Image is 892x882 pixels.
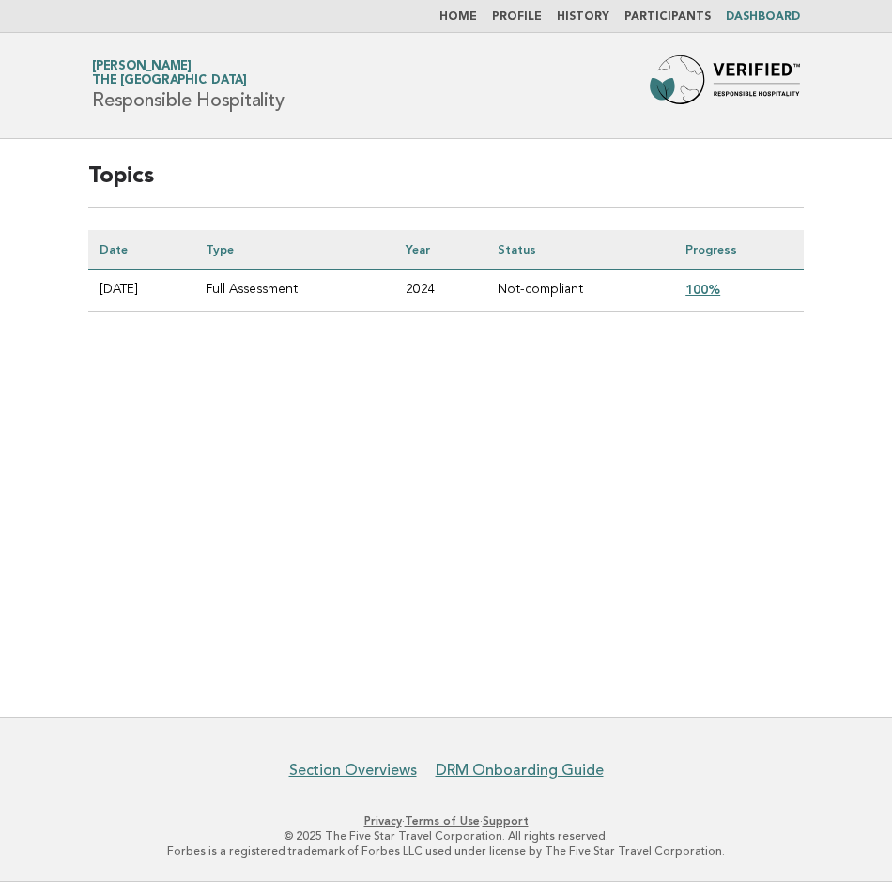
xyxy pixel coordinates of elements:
[483,814,529,828] a: Support
[194,230,394,270] th: Type
[364,814,402,828] a: Privacy
[26,828,866,843] p: © 2025 The Five Star Travel Corporation. All rights reserved.
[486,270,675,312] td: Not-compliant
[289,761,417,780] a: Section Overviews
[394,230,486,270] th: Year
[405,814,480,828] a: Terms of Use
[88,162,804,208] h2: Topics
[557,11,609,23] a: History
[88,230,194,270] th: Date
[439,11,477,23] a: Home
[394,270,486,312] td: 2024
[26,813,866,828] p: · ·
[26,843,866,859] p: Forbes is a registered trademark of Forbes LLC used under license by The Five Star Travel Corpora...
[194,270,394,312] td: Full Assessment
[88,270,194,312] td: [DATE]
[650,55,800,116] img: Forbes Travel Guide
[92,60,247,86] a: [PERSON_NAME]The [GEOGRAPHIC_DATA]
[674,230,804,270] th: Progress
[92,61,284,110] h1: Responsible Hospitality
[624,11,711,23] a: Participants
[92,75,247,87] span: The [GEOGRAPHIC_DATA]
[486,230,675,270] th: Status
[726,11,800,23] a: Dashboard
[685,282,720,297] a: 100%
[492,11,542,23] a: Profile
[436,761,604,780] a: DRM Onboarding Guide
